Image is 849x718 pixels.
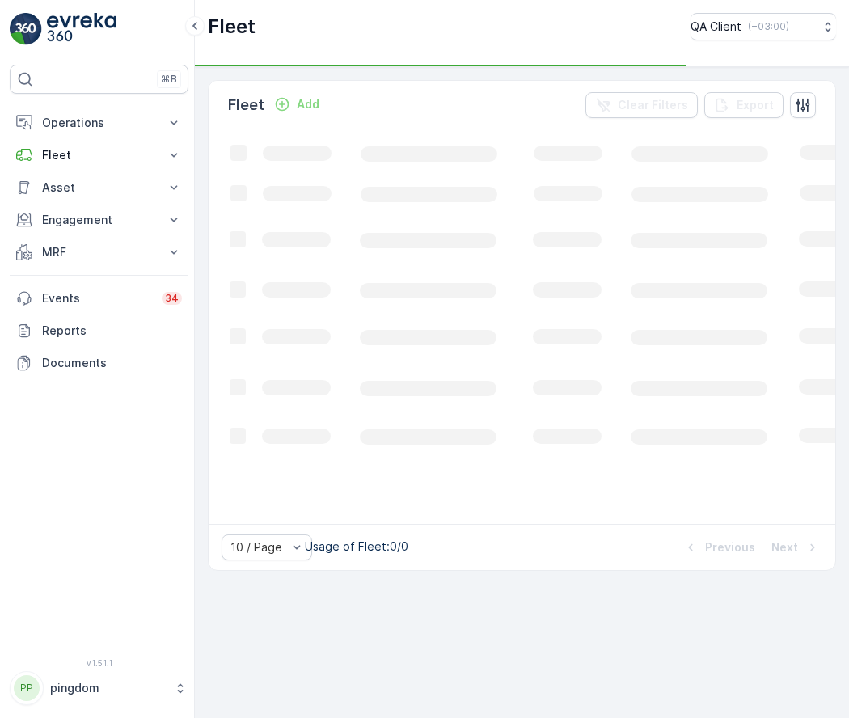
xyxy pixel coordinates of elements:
[228,94,264,116] p: Fleet
[208,14,256,40] p: Fleet
[10,171,188,204] button: Asset
[704,92,784,118] button: Export
[10,107,188,139] button: Operations
[10,13,42,45] img: logo
[268,95,326,114] button: Add
[42,212,156,228] p: Engagement
[42,323,182,339] p: Reports
[10,671,188,705] button: PPpingdom
[691,13,836,40] button: QA Client(+03:00)
[771,539,798,555] p: Next
[737,97,774,113] p: Export
[10,236,188,268] button: MRF
[770,538,822,557] button: Next
[585,92,698,118] button: Clear Filters
[10,139,188,171] button: Fleet
[10,282,188,315] a: Events34
[691,19,741,35] p: QA Client
[297,96,319,112] p: Add
[50,680,166,696] p: pingdom
[165,292,179,305] p: 34
[748,20,789,33] p: ( +03:00 )
[10,204,188,236] button: Engagement
[42,115,156,131] p: Operations
[10,315,188,347] a: Reports
[42,244,156,260] p: MRF
[42,147,156,163] p: Fleet
[14,675,40,701] div: PP
[161,73,177,86] p: ⌘B
[618,97,688,113] p: Clear Filters
[10,658,188,668] span: v 1.51.1
[42,355,182,371] p: Documents
[305,538,408,555] p: Usage of Fleet : 0/0
[681,538,757,557] button: Previous
[42,290,152,306] p: Events
[705,539,755,555] p: Previous
[42,179,156,196] p: Asset
[10,347,188,379] a: Documents
[47,13,116,45] img: logo_light-DOdMpM7g.png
